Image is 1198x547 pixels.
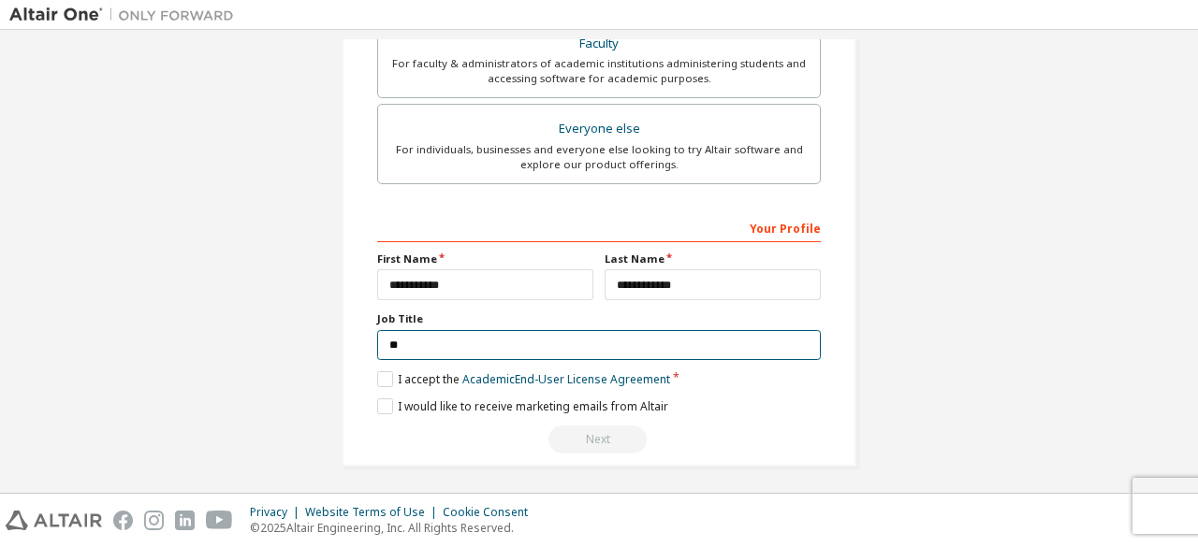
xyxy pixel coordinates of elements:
img: instagram.svg [144,511,164,530]
label: Last Name [605,252,821,266]
img: facebook.svg [113,511,133,530]
div: For individuals, businesses and everyone else looking to try Altair software and explore our prod... [389,142,809,172]
div: For faculty & administrators of academic institutions administering students and accessing softwa... [389,56,809,86]
label: Job Title [377,311,821,326]
div: Privacy [250,505,305,520]
a: Academic End-User License Agreement [462,371,670,387]
img: linkedin.svg [175,511,195,530]
img: altair_logo.svg [6,511,102,530]
label: First Name [377,252,593,266]
div: Faculty [389,31,809,57]
div: Everyone else [389,116,809,142]
div: Your Profile [377,212,821,242]
div: Website Terms of Use [305,505,443,520]
div: Read and acccept EULA to continue [377,425,821,453]
label: I would like to receive marketing emails from Altair [377,398,668,414]
p: © 2025 Altair Engineering, Inc. All Rights Reserved. [250,520,539,536]
div: Cookie Consent [443,505,539,520]
img: Altair One [9,6,243,24]
label: I accept the [377,371,670,387]
img: youtube.svg [206,511,233,530]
